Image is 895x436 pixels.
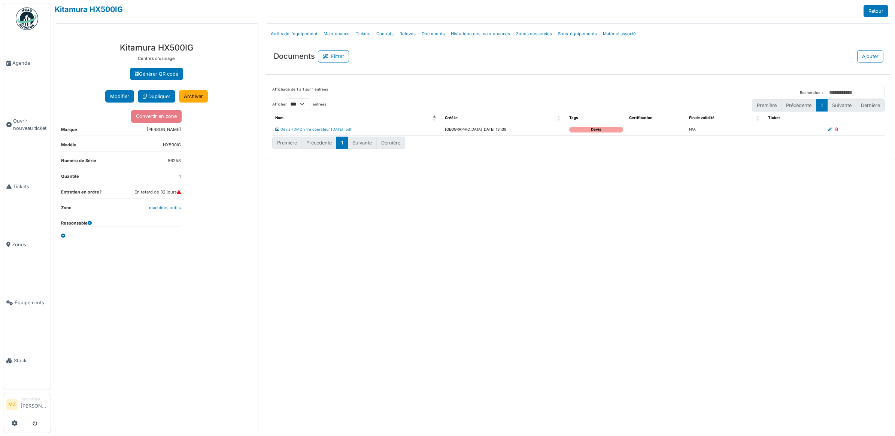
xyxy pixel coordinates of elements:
[287,98,310,110] select: Afficherentrées
[752,99,885,112] nav: pagination
[569,116,578,120] span: Tags
[3,216,51,274] a: Zones
[15,299,48,306] span: Équipements
[433,112,437,124] span: Nom: Activate to invert sorting
[513,25,555,43] a: Zones desservies
[6,396,48,414] a: MZ Technicien[PERSON_NAME]
[689,116,715,120] span: Fin de validité
[800,90,823,96] label: Rechercher :
[397,25,419,43] a: Relevés
[272,137,405,149] nav: pagination
[3,34,51,92] a: Agenda
[179,90,208,103] a: Archiver
[274,52,315,61] h3: Documents
[163,142,181,148] dd: HX500IG
[275,127,352,131] a: Devis FDMO vitre opérateur [DATE] .pdf
[61,43,252,52] h3: Kitamura HX500IG
[756,112,761,124] span: Fin de validité: Activate to sort
[442,124,566,135] td: [GEOGRAPHIC_DATA][DATE] 13h39
[16,7,38,30] img: Badge_color-CXgf-gQk.svg
[419,25,448,43] a: Documents
[555,25,600,43] a: Sous-équipements
[3,274,51,332] a: Équipements
[557,112,562,124] span: Créé le: Activate to sort
[13,118,48,132] span: Ouvrir nouveau ticket
[600,25,639,43] a: Matériel associé
[3,92,51,157] a: Ouvrir nouveau ticket
[6,399,18,410] li: MZ
[134,189,181,195] dd: En retard de 32 jours
[21,396,48,402] div: Technicien
[61,189,101,198] dt: Entretien en ordre?
[864,5,888,17] a: Retour
[12,241,48,248] span: Zones
[629,116,652,120] span: Certification
[21,396,48,412] li: [PERSON_NAME]
[61,142,76,151] dt: Modèle
[373,25,397,43] a: Contrats
[61,173,79,183] dt: Quantité
[816,99,828,112] button: 1
[569,127,623,132] div: Devis
[14,357,48,364] span: Stock
[268,25,321,43] a: Arrêts de l'équipement
[13,183,48,190] span: Tickets
[275,116,283,120] span: Nom
[448,25,513,43] a: Historique des maintenances
[445,116,458,120] span: Créé le
[61,220,92,226] dt: Responsable
[857,50,883,62] button: Ajouter
[149,205,181,210] a: machines outils
[272,98,326,110] label: Afficher entrées
[105,90,134,103] button: Modifier
[61,205,72,214] dt: Zone
[55,5,123,14] a: Kitamura HX500IG
[336,137,348,149] button: 1
[130,68,183,80] a: Générer QR code
[686,124,765,135] td: N/A
[321,25,353,43] a: Maintenance
[179,173,181,180] dd: 1
[61,158,96,167] dt: Numéro de Série
[61,55,252,62] p: Centres d'usinage
[3,332,51,390] a: Stock
[168,158,181,164] dd: 86258
[147,126,181,133] dd: [PERSON_NAME]
[138,90,175,103] a: Dupliquer
[61,126,77,136] dt: Marque
[12,60,48,67] span: Agenda
[3,158,51,216] a: Tickets
[318,50,349,62] button: Filtrer
[768,116,780,120] span: Ticket
[353,25,373,43] a: Tickets
[272,87,328,98] div: Affichage de 1 à 1 sur 1 entrées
